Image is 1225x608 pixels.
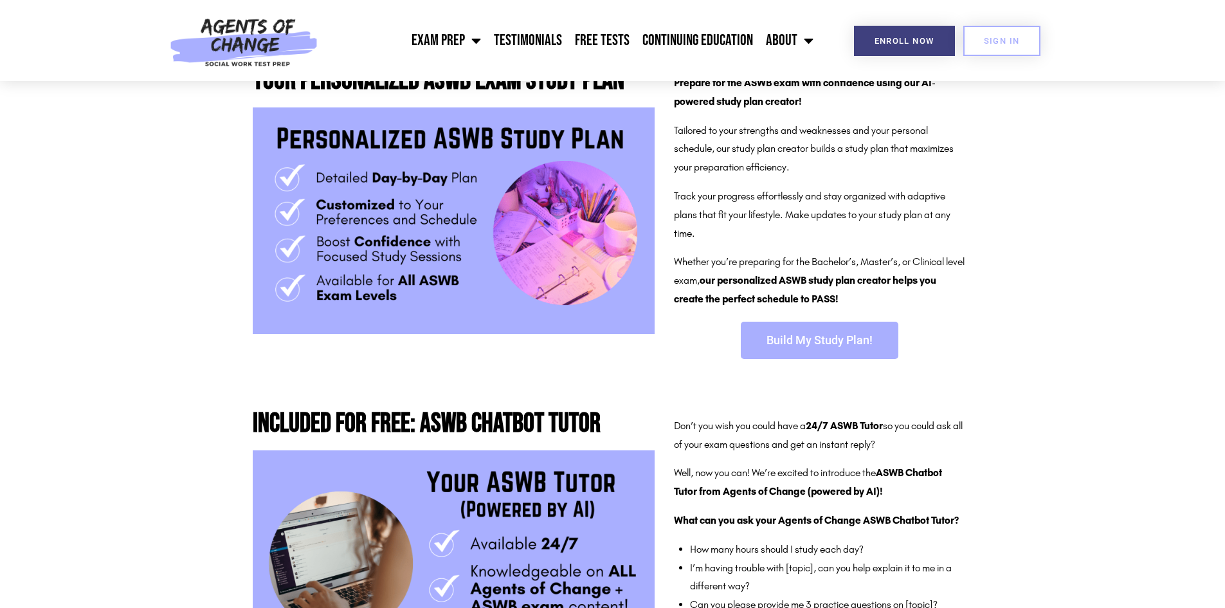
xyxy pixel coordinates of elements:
[568,24,636,57] a: Free Tests
[690,540,966,559] li: How many hours should I study each day?
[487,24,568,57] a: Testimonials
[405,24,487,57] a: Exam Prep
[636,24,759,57] a: Continuing Education
[674,77,936,107] strong: Prepare for the ASWB exam with confidence using our AI-powered study plan creator!
[984,37,1020,45] span: SIGN IN
[759,24,820,57] a: About
[875,37,934,45] span: Enroll Now
[253,410,655,438] h2: Included for Free: ASWB Chatbot Tutor
[674,274,936,305] b: our personalized ASWB study plan creator helps you create the perfect schedule to PASS!
[674,514,959,526] strong: What can you ask your Agents of Change ASWB Chatbot Tutor?
[253,68,655,95] h2: Your Personalized ASWB Exam Study Plan
[674,122,966,177] p: Tailored to your strengths and weaknesses and your personal schedule, our study plan creator buil...
[325,24,820,57] nav: Menu
[806,419,883,432] strong: 24/7 ASWB Tutor
[674,417,966,454] p: Don’t you wish you could have a so you could ask all of your exam questions and get an instant re...
[674,253,966,308] p: Whether you’re preparing for the Bachelor’s, Master’s, or Clinical level exam,
[963,26,1040,56] a: SIGN IN
[690,559,966,596] li: I’m having trouble with [topic], can you help explain it to me in a different way?
[854,26,955,56] a: Enroll Now
[674,464,966,501] p: Well, now you can! We’re excited to introduce the
[767,335,873,346] span: Build My Study Plan!
[674,466,942,497] b: ASWB Chatbot Tutor from Agents of Change (powered by AI)!
[741,322,898,359] a: Build My Study Plan!
[674,187,966,243] p: Track your progress effortlessly and stay organized with adaptive plans that fit your lifestyle. ...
